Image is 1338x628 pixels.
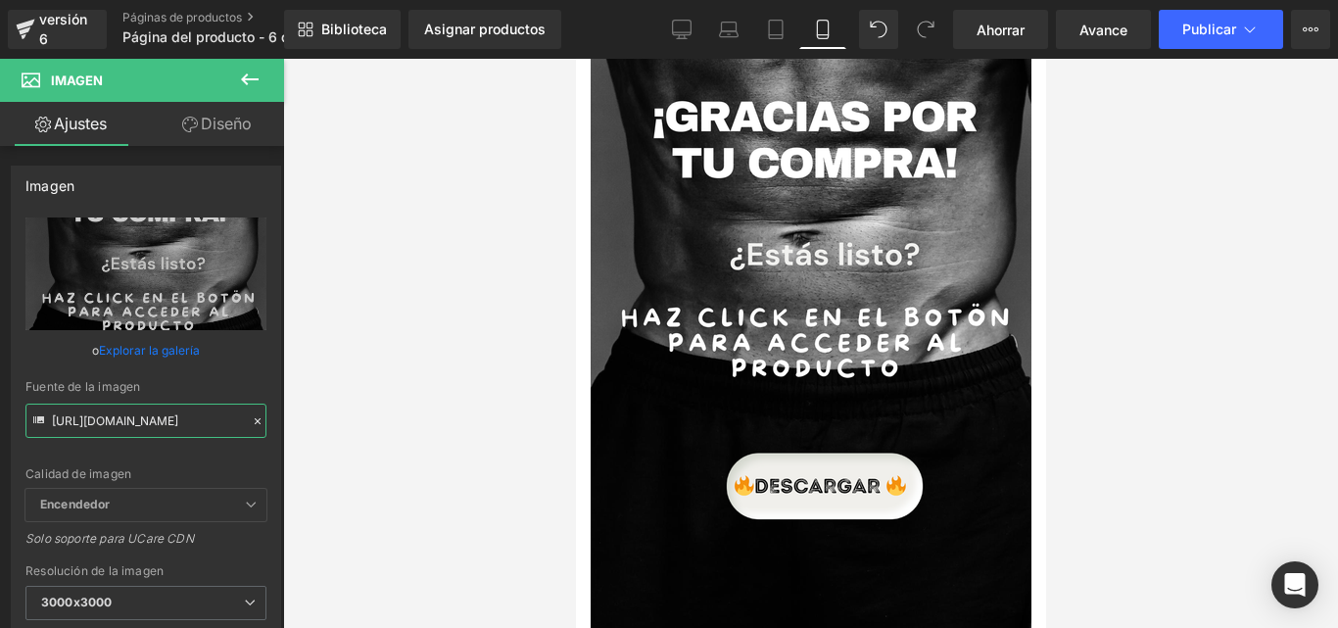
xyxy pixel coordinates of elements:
font: Avance [1079,22,1127,38]
button: Publicar [1159,10,1283,49]
font: Explorar la galería [99,343,200,358]
a: Nueva Biblioteca [284,10,401,49]
input: Enlace [25,404,266,438]
a: Diseño [146,102,288,146]
font: Página del producto - 6 de septiembre, 17:01:16 [122,28,435,45]
font: Fuente de la imagen [25,379,140,394]
font: Biblioteca [321,21,387,37]
font: Publicar [1182,21,1236,37]
font: versión 6 [39,11,87,47]
font: Calidad de imagen [25,466,131,481]
a: Móvil [799,10,846,49]
font: Asignar productos [424,21,546,37]
a: Avance [1056,10,1151,49]
font: Solo soporte para UCare CDN [25,531,194,546]
a: versión 6 [8,10,107,49]
font: Ajustes [54,114,107,133]
a: Páginas de productos [122,10,348,25]
button: Rehacer [906,10,945,49]
button: Más [1291,10,1330,49]
font: Diseño [201,114,252,133]
font: Imagen [25,177,74,194]
div: Abrir Intercom Messenger [1271,561,1318,608]
font: Resolución de la imagen [25,563,164,578]
a: De oficina [658,10,705,49]
font: Ahorrar [977,22,1025,38]
font: Páginas de productos [122,10,242,24]
font: Imagen [51,72,103,88]
font: 3000x3000 [41,595,112,609]
a: Tableta [752,10,799,49]
font: Encendedor [40,497,110,511]
a: Computadora portátil [705,10,752,49]
font: o [92,343,99,358]
button: Deshacer [859,10,898,49]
